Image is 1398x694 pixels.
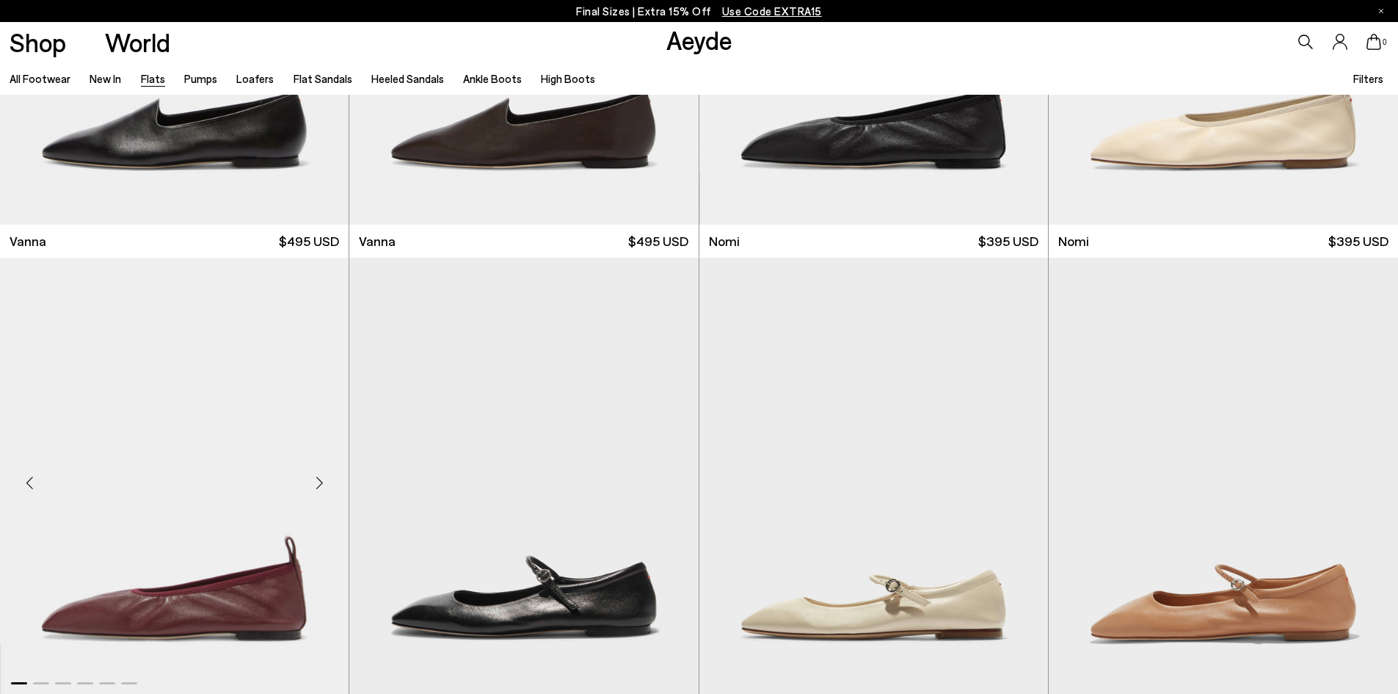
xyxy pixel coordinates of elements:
span: Navigate to /collections/ss25-final-sizes [722,4,822,18]
span: $395 USD [1328,232,1388,250]
a: Pumps [184,72,217,85]
a: Nomi $395 USD [699,225,1048,258]
p: Final Sizes | Extra 15% Off [576,2,822,21]
span: $495 USD [279,232,339,250]
a: New In [90,72,121,85]
a: World [105,29,170,55]
a: Flat Sandals [294,72,352,85]
a: Heeled Sandals [371,72,444,85]
a: High Boots [541,72,595,85]
span: Vanna [359,232,396,250]
a: Aeyde [666,24,732,55]
a: Shop [10,29,66,55]
div: Previous slide [7,460,51,505]
span: Nomi [1058,232,1089,250]
span: $395 USD [978,232,1038,250]
a: Nomi $395 USD [1049,225,1398,258]
span: Filters [1353,72,1383,85]
span: $495 USD [628,232,688,250]
span: 0 [1381,38,1388,46]
span: Nomi [709,232,740,250]
span: Vanna [10,232,46,250]
a: Ankle Boots [463,72,522,85]
a: All Footwear [10,72,70,85]
div: Next slide [297,460,341,505]
a: Flats [141,72,165,85]
a: Loafers [236,72,274,85]
a: 0 [1366,34,1381,50]
a: Vanna $495 USD [349,225,698,258]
